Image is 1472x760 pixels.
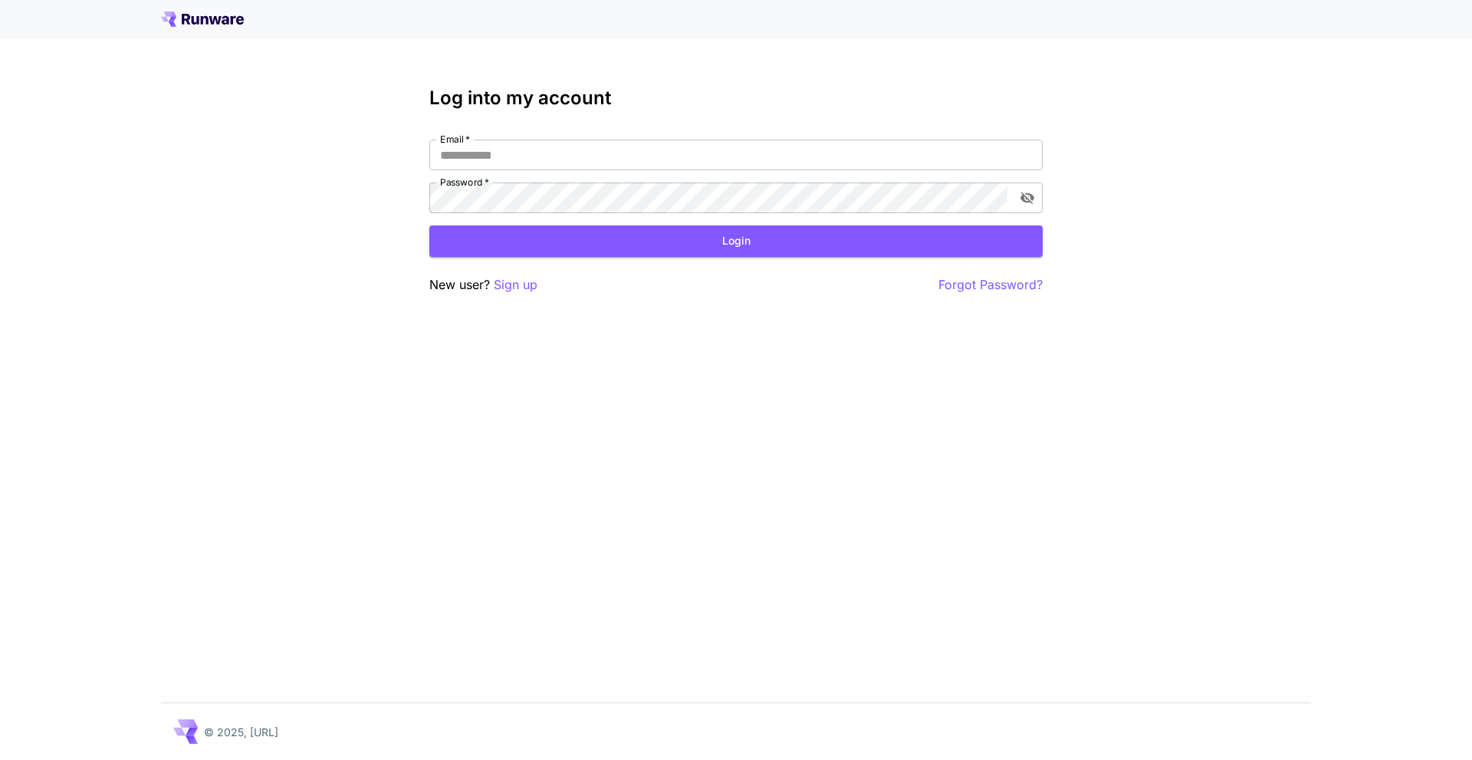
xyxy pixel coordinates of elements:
label: Password [440,176,489,189]
button: Login [429,225,1043,257]
button: toggle password visibility [1014,184,1041,212]
button: Forgot Password? [938,275,1043,294]
p: © 2025, [URL] [204,724,278,740]
label: Email [440,133,470,146]
button: Sign up [494,275,537,294]
h3: Log into my account [429,87,1043,109]
p: New user? [429,275,537,294]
